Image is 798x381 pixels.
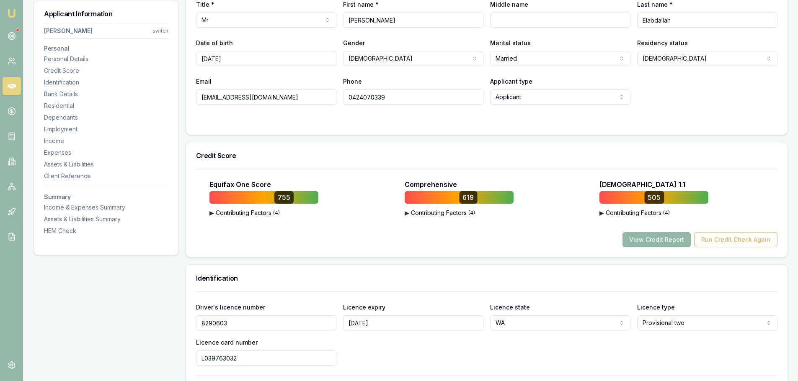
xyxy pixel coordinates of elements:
[44,90,168,98] div: Bank Details
[44,27,93,35] div: [PERSON_NAME]
[196,51,336,66] input: DD/MM/YYYY
[44,102,168,110] div: Residential
[44,148,168,157] div: Expenses
[196,152,777,159] h3: Credit Score
[637,1,673,8] label: Last name *
[152,28,168,34] div: switch
[44,55,168,63] div: Personal Details
[44,203,168,212] div: Income & Expenses Summary
[459,191,477,204] div: 619
[7,8,17,18] img: emu-icon-u.png
[405,209,514,217] button: ▶Contributing Factors(4)
[694,232,777,247] button: Run Credit Check Again
[663,210,670,216] span: ( 4 )
[343,89,483,105] input: 0431 234 567
[209,179,271,189] p: Equifax One Score
[622,232,691,247] button: View Credit Report
[273,210,280,216] span: ( 4 )
[343,39,365,46] label: Gender
[490,1,528,8] label: Middle name
[44,78,168,87] div: Identification
[196,1,214,8] label: Title *
[44,66,168,75] div: Credit Score
[644,191,664,204] div: 505
[490,39,531,46] label: Marital status
[599,179,685,189] p: [DEMOGRAPHIC_DATA] 1.1
[44,137,168,145] div: Income
[196,78,212,85] label: Email
[44,215,168,223] div: Assets & Liabilities Summary
[196,304,265,311] label: Driver's licence number
[44,10,168,17] h3: Applicant Information
[44,160,168,169] div: Assets & Liabilities
[405,209,409,217] span: ▶
[490,304,530,311] label: Licence state
[599,209,708,217] button: ▶Contributing Factors(4)
[343,304,385,311] label: Licence expiry
[196,39,233,46] label: Date of birth
[274,191,294,204] div: 755
[196,339,258,346] label: Licence card number
[209,209,318,217] button: ▶Contributing Factors(4)
[44,227,168,235] div: HEM Check
[343,1,379,8] label: First name *
[468,210,475,216] span: ( 4 )
[405,179,457,189] p: Comprehensive
[44,172,168,180] div: Client Reference
[196,315,336,330] input: Enter driver's licence number
[599,209,604,217] span: ▶
[44,46,168,51] h3: Personal
[44,113,168,122] div: Dependants
[196,275,777,281] h3: Identification
[44,194,168,200] h3: Summary
[44,125,168,133] div: Employment
[637,39,688,46] label: Residency status
[196,350,336,366] input: Enter driver's licence card number
[637,304,675,311] label: Licence type
[343,78,362,85] label: Phone
[490,78,532,85] label: Applicant type
[209,209,214,217] span: ▶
